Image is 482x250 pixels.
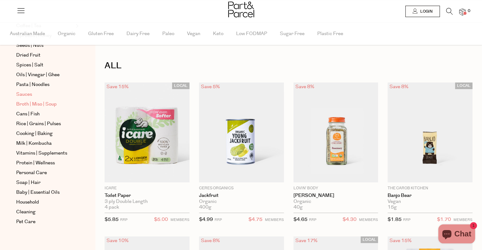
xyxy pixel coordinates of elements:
span: Sugar Free [280,23,305,45]
a: Cans | Fish [16,110,74,118]
span: Cleaning [16,208,35,216]
a: Broth | Miso | Soup [16,101,74,108]
p: The Carob Kitchen [388,186,472,191]
a: Toilet Paper [105,193,190,198]
span: Pasta | Noodles [16,81,49,88]
span: Organic [58,23,75,45]
span: Login [419,9,433,14]
span: Spices | Salt [16,61,43,69]
span: $4.30 [343,216,357,224]
small: RRP [120,217,127,222]
span: 400g [199,204,211,210]
div: Organic [293,199,378,204]
div: Save 5% [199,82,222,91]
span: Seeds | Nuts [16,42,43,49]
a: Sauces [16,91,74,98]
span: Personal Care [16,169,47,177]
small: RRP [215,217,222,222]
span: Low FODMAP [236,23,267,45]
span: Cans | Fish [16,110,40,118]
small: RRP [309,217,316,222]
span: Soap | Hair [16,179,41,186]
span: LOCAL [455,82,472,89]
span: Plastic Free [317,23,343,45]
div: Save 8% [199,236,222,245]
div: Vegan [388,199,472,204]
small: MEMBERS [265,217,284,222]
a: Baby | Essential Oils [16,189,74,196]
a: Spices | Salt [16,61,74,69]
div: Save 17% [293,236,319,245]
a: Login [405,6,440,17]
div: Save 15% [388,236,414,245]
span: Sauces [16,91,32,98]
span: $5.85 [105,216,119,223]
inbox-online-store-chat: Shopify online store chat [436,224,477,245]
span: 40g [293,204,303,210]
a: Pet Care [16,218,74,226]
span: Household [16,198,39,206]
span: Protein | Wellness [16,159,55,167]
span: Dried Fruit [16,52,41,59]
div: Save 10% [105,236,131,245]
span: Milk | Kombucha [16,140,52,147]
small: MEMBERS [359,217,378,222]
a: Dried Fruit [16,52,74,59]
img: Banjo Bear [388,82,472,182]
small: MEMBERS [453,217,472,222]
a: Jackfruit [199,193,284,198]
small: MEMBERS [170,217,190,222]
span: LOCAL [172,82,190,89]
span: Rice | Grains | Pulses [16,120,61,128]
span: Australian Made [10,23,45,45]
a: Banjo Bear [388,193,472,198]
p: Lovin' Body [293,186,378,191]
div: Save 8% [388,82,410,91]
img: Part&Parcel [228,2,254,17]
div: Save 15% [105,82,131,91]
a: [PERSON_NAME] [293,193,378,198]
span: Keto [213,23,223,45]
p: Ceres Organics [199,186,284,191]
span: Cooking | Baking [16,130,53,137]
div: Save 8% [293,82,316,91]
a: Vitamins | Supplements [16,149,74,157]
span: 4 pack [105,204,119,210]
a: Pasta | Noodles [16,81,74,88]
div: Organic [199,199,284,204]
span: Dairy Free [126,23,150,45]
span: Paleo [162,23,174,45]
span: Gluten Free [88,23,114,45]
small: RRP [403,217,410,222]
a: Milk | Kombucha [16,140,74,147]
span: $4.99 [199,216,213,223]
span: Vegan [187,23,200,45]
span: LOCAL [361,236,378,243]
span: 15g [388,204,397,210]
span: Vitamins | Supplements [16,149,67,157]
span: 0 [466,8,472,14]
span: Oils | Vinegar | Ghee [16,71,60,79]
p: icare [105,186,190,191]
img: Jackfruit [199,82,284,182]
span: $1.85 [388,216,402,223]
span: $4.75 [248,216,262,224]
img: Toilet Paper [105,82,190,182]
span: $4.65 [293,216,307,223]
a: 0 [459,9,466,15]
h1: ALL [105,58,472,73]
span: Pet Care [16,218,35,226]
a: Seeds | Nuts [16,42,74,49]
a: Household [16,198,74,206]
span: Broth | Miso | Soup [16,101,57,108]
a: Soap | Hair [16,179,74,186]
a: Protein | Wellness [16,159,74,167]
a: Oils | Vinegar | Ghee [16,71,74,79]
a: Personal Care [16,169,74,177]
div: 3 ply Double Length [105,199,190,204]
img: Rosemary [293,82,378,182]
span: $5.00 [154,216,168,224]
span: $1.70 [437,216,451,224]
span: Baby | Essential Oils [16,189,60,196]
a: Rice | Grains | Pulses [16,120,74,128]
